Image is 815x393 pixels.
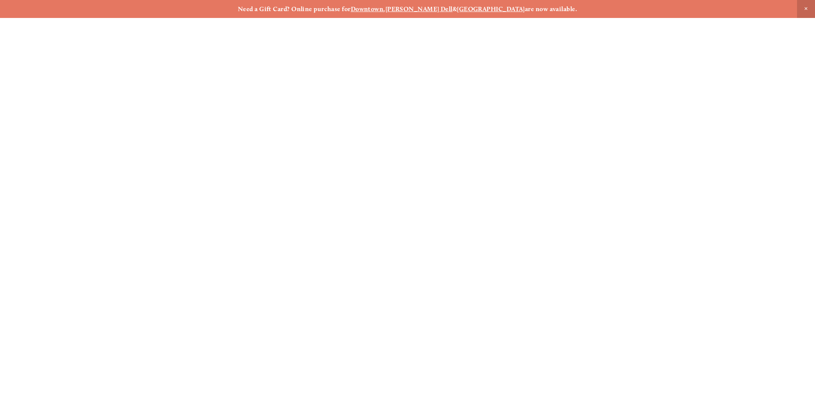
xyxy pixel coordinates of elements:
[383,5,385,13] strong: ,
[238,5,351,13] strong: Need a Gift Card? Online purchase for
[457,5,525,13] a: [GEOGRAPHIC_DATA]
[351,5,384,13] a: Downtown
[525,5,577,13] strong: are now available.
[453,5,457,13] strong: &
[385,5,453,13] a: [PERSON_NAME] Dell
